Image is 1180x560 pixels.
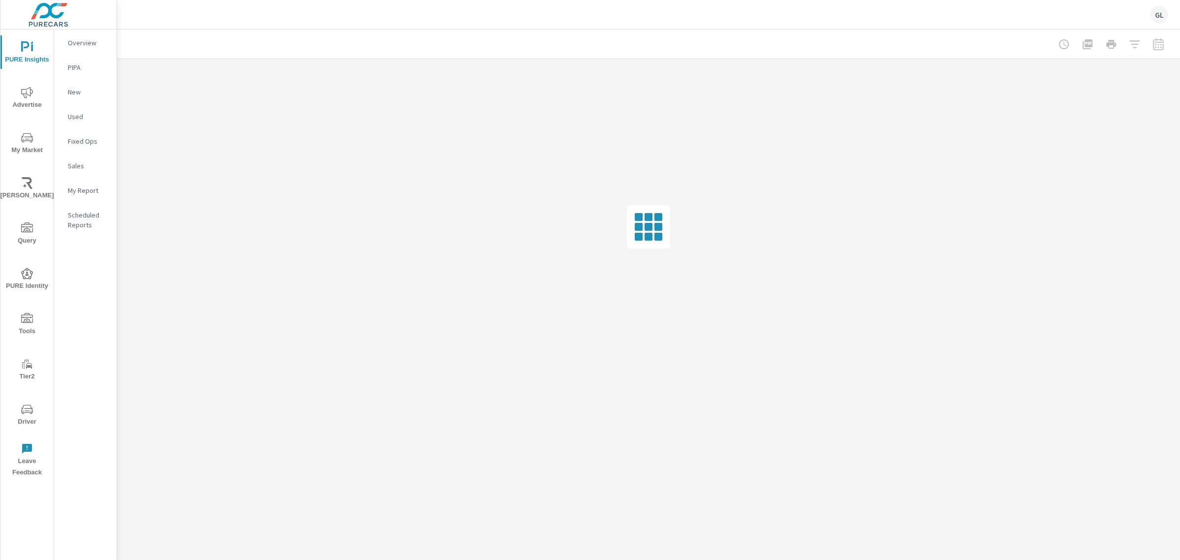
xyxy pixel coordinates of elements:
span: PURE Identity [3,268,51,292]
p: Overview [68,38,109,48]
p: Fixed Ops [68,136,109,146]
span: Query [3,222,51,247]
p: New [68,87,109,97]
div: nav menu [0,30,54,482]
span: Leave Feedback [3,443,51,478]
span: Driver [3,404,51,428]
span: Tier2 [3,358,51,382]
p: My Report [68,186,109,195]
span: Advertise [3,87,51,111]
div: Overview [54,35,117,50]
span: [PERSON_NAME] [3,177,51,201]
div: PIPA [54,60,117,75]
div: New [54,85,117,99]
p: Sales [68,161,109,171]
div: My Report [54,183,117,198]
div: GL [1150,6,1168,24]
p: Scheduled Reports [68,210,109,230]
p: PIPA [68,62,109,72]
div: Used [54,109,117,124]
p: Used [68,112,109,122]
div: Fixed Ops [54,134,117,149]
div: Scheduled Reports [54,208,117,232]
span: My Market [3,132,51,156]
span: Tools [3,313,51,337]
span: PURE Insights [3,41,51,65]
div: Sales [54,158,117,173]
